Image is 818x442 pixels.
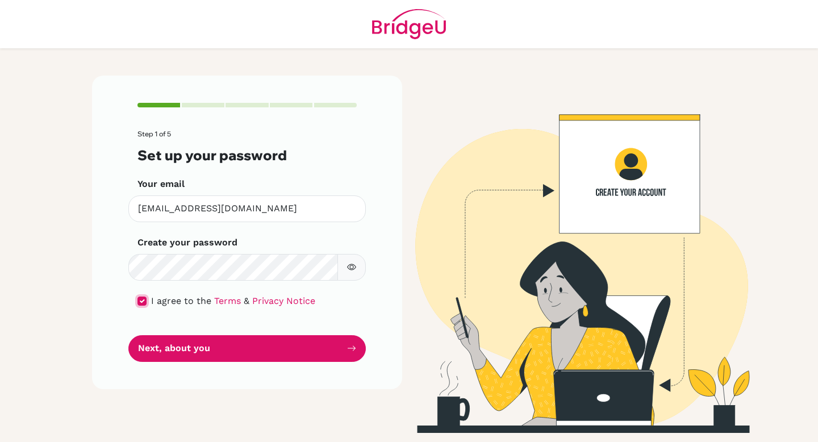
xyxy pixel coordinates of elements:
[137,130,171,138] span: Step 1 of 5
[137,236,237,249] label: Create your password
[244,295,249,306] span: &
[151,295,211,306] span: I agree to the
[137,177,185,191] label: Your email
[214,295,241,306] a: Terms
[137,147,357,164] h3: Set up your password
[128,335,366,362] button: Next, about you
[128,195,366,222] input: Insert your email*
[252,295,315,306] a: Privacy Notice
